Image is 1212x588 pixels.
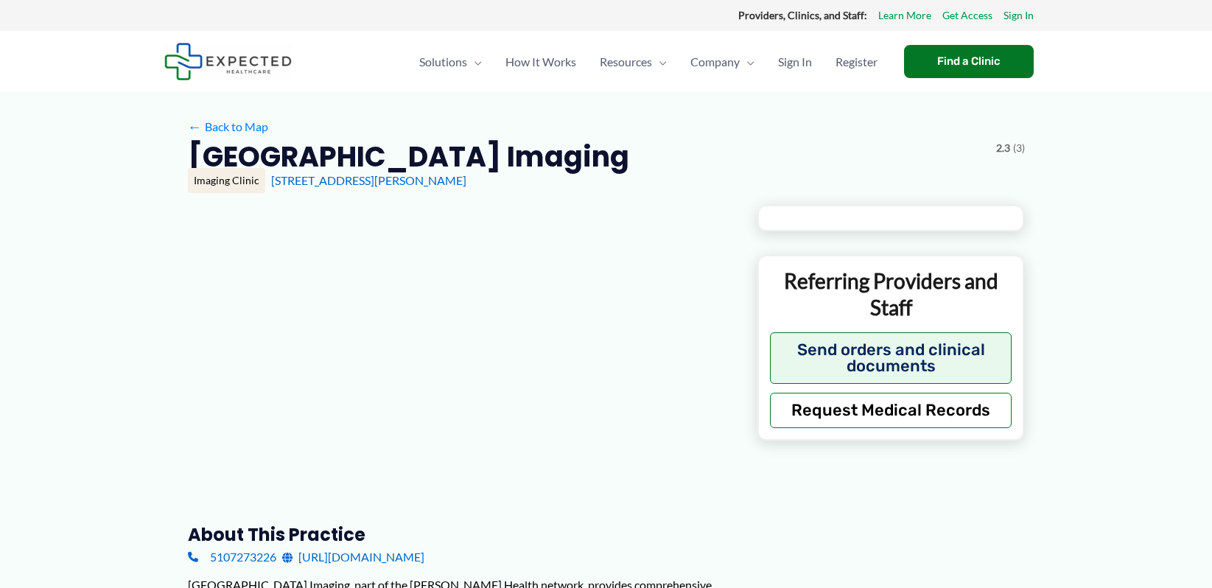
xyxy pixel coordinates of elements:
[778,36,812,88] span: Sign In
[942,6,992,25] a: Get Access
[679,36,766,88] a: CompanyMenu Toggle
[770,332,1012,384] button: Send orders and clinical documents
[904,45,1034,78] a: Find a Clinic
[419,36,467,88] span: Solutions
[770,267,1012,321] p: Referring Providers and Staff
[836,36,878,88] span: Register
[407,36,889,88] nav: Primary Site Navigation
[188,119,202,133] span: ←
[188,523,734,546] h3: About this practice
[690,36,740,88] span: Company
[738,9,867,21] strong: Providers, Clinics, and Staff:
[1003,6,1034,25] a: Sign In
[282,546,424,568] a: [URL][DOMAIN_NAME]
[770,393,1012,428] button: Request Medical Records
[188,139,629,175] h2: [GEOGRAPHIC_DATA] Imaging
[188,168,265,193] div: Imaging Clinic
[588,36,679,88] a: ResourcesMenu Toggle
[766,36,824,88] a: Sign In
[824,36,889,88] a: Register
[467,36,482,88] span: Menu Toggle
[188,546,276,568] a: 5107273226
[407,36,494,88] a: SolutionsMenu Toggle
[652,36,667,88] span: Menu Toggle
[740,36,754,88] span: Menu Toggle
[996,139,1010,158] span: 2.3
[164,43,292,80] img: Expected Healthcare Logo - side, dark font, small
[188,116,268,138] a: ←Back to Map
[1013,139,1025,158] span: (3)
[271,173,466,187] a: [STREET_ADDRESS][PERSON_NAME]
[878,6,931,25] a: Learn More
[494,36,588,88] a: How It Works
[600,36,652,88] span: Resources
[505,36,576,88] span: How It Works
